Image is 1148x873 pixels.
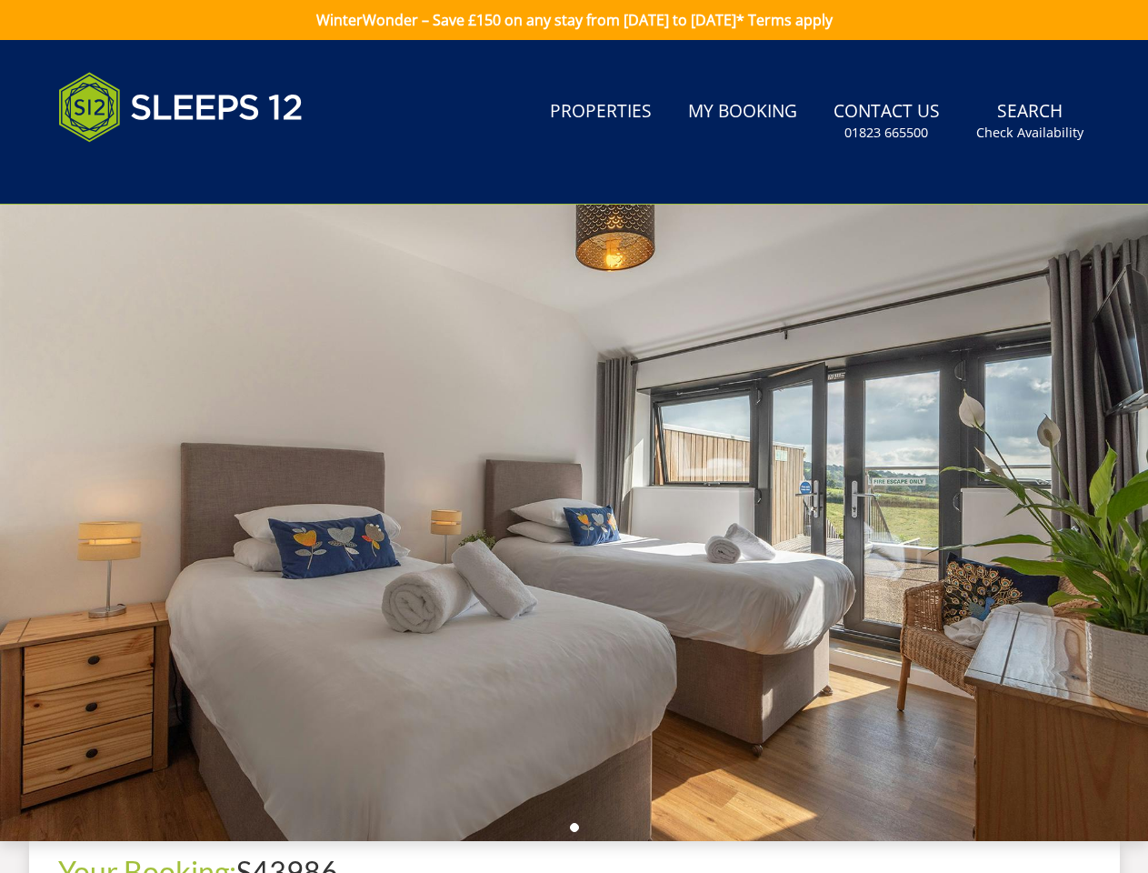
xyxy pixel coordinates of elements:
[976,124,1083,142] small: Check Availability
[681,92,804,133] a: My Booking
[543,92,659,133] a: Properties
[58,62,304,153] img: Sleeps 12
[969,92,1091,151] a: SearchCheck Availability
[49,164,240,179] iframe: Customer reviews powered by Trustpilot
[844,124,928,142] small: 01823 665500
[826,92,947,151] a: Contact Us01823 665500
